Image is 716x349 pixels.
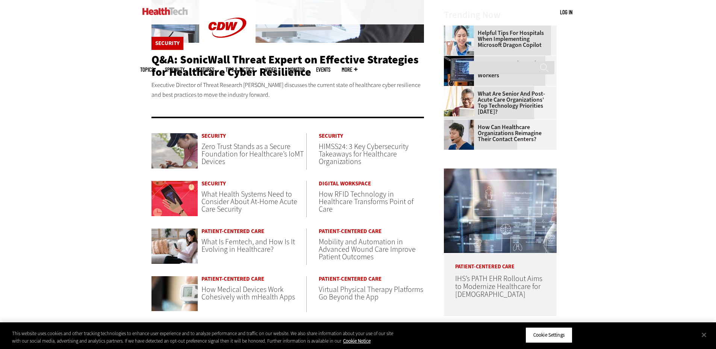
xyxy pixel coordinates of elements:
img: Older person using tablet [444,86,474,116]
button: Close [696,326,712,343]
a: Patient-Centered Care [201,229,306,234]
a: What Is Femtech, and How Is It Evolving in Healthcare? [201,237,295,254]
a: Digital Workspace [319,181,424,187]
a: Security [319,133,424,139]
a: HIMSS24: 3 Key Cybersecurity Takeaways for Healthcare Organizations [319,141,409,167]
span: Specialty [165,67,185,72]
img: person uses blood pressure cuff [151,276,198,311]
a: 4 Key Aspects That Make AI PCs Attractive to Healthcare Workers [444,60,552,78]
a: Patient-Centered Care [201,276,306,282]
div: User menu [560,8,572,16]
a: Mobility and Automation in Advanced Wound Care Improve Patient Outcomes [319,237,416,262]
a: How RFID Technology in Healthcare Transforms Point of Care [319,189,413,214]
a: Healthcare contact center [444,120,478,126]
a: MonITor [288,67,305,72]
a: CDW [199,50,256,57]
a: Features [196,67,214,72]
img: Home [142,8,188,15]
a: Older person using tablet [444,86,478,92]
img: pregnant women looks at app on phone [151,229,198,264]
a: Security [201,181,306,187]
a: Security [201,133,306,139]
button: Cookie Settings [525,327,572,343]
a: How Can Healthcare Organizations Reimagine Their Contact Centers? [444,124,552,142]
a: Video [265,67,277,72]
a: What Are Senior and Post-Acute Care Organizations’ Top Technology Priorities [DATE]? [444,91,552,115]
a: More information about your privacy [343,338,371,344]
a: IHS’s PATH EHR Rollout Aims to Modernize Healthcare for [DEMOGRAPHIC_DATA] [455,274,542,299]
div: This website uses cookies and other tracking technologies to enhance user experience and to analy... [12,330,394,344]
img: Person wearing glucose monitor [151,133,198,168]
a: Zero Trust Stands as a Secure Foundation for Healthcare’s IoMT Devices [201,141,304,167]
a: How Medical Devices Work Cohesively with mHealth Apps [201,284,295,302]
a: Patient-Centered Care [319,229,424,234]
img: Desktop monitor with brain AI concept [444,56,474,86]
img: Electronic health records [444,168,557,253]
img: Healthcare contact center [444,120,474,150]
img: illustration of hand holding phone against red background [151,181,198,216]
p: Executive Director of Threat Research [PERSON_NAME] discusses the current state of healthcare cyb... [151,80,424,99]
a: Virtual Physical Therapy Platforms Go Beyond the App [319,284,423,302]
a: Desktop monitor with brain AI concept [444,56,478,62]
a: Tips & Tactics [226,67,254,72]
span: Topics [140,67,154,72]
a: What Health Systems Need to Consider About At-Home Acute Care Security [201,189,297,214]
a: Log in [560,9,572,15]
a: Patient-Centered Care [319,276,424,282]
p: Patient-Centered Care [444,253,557,269]
span: More [342,67,357,72]
a: Events [316,67,330,72]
